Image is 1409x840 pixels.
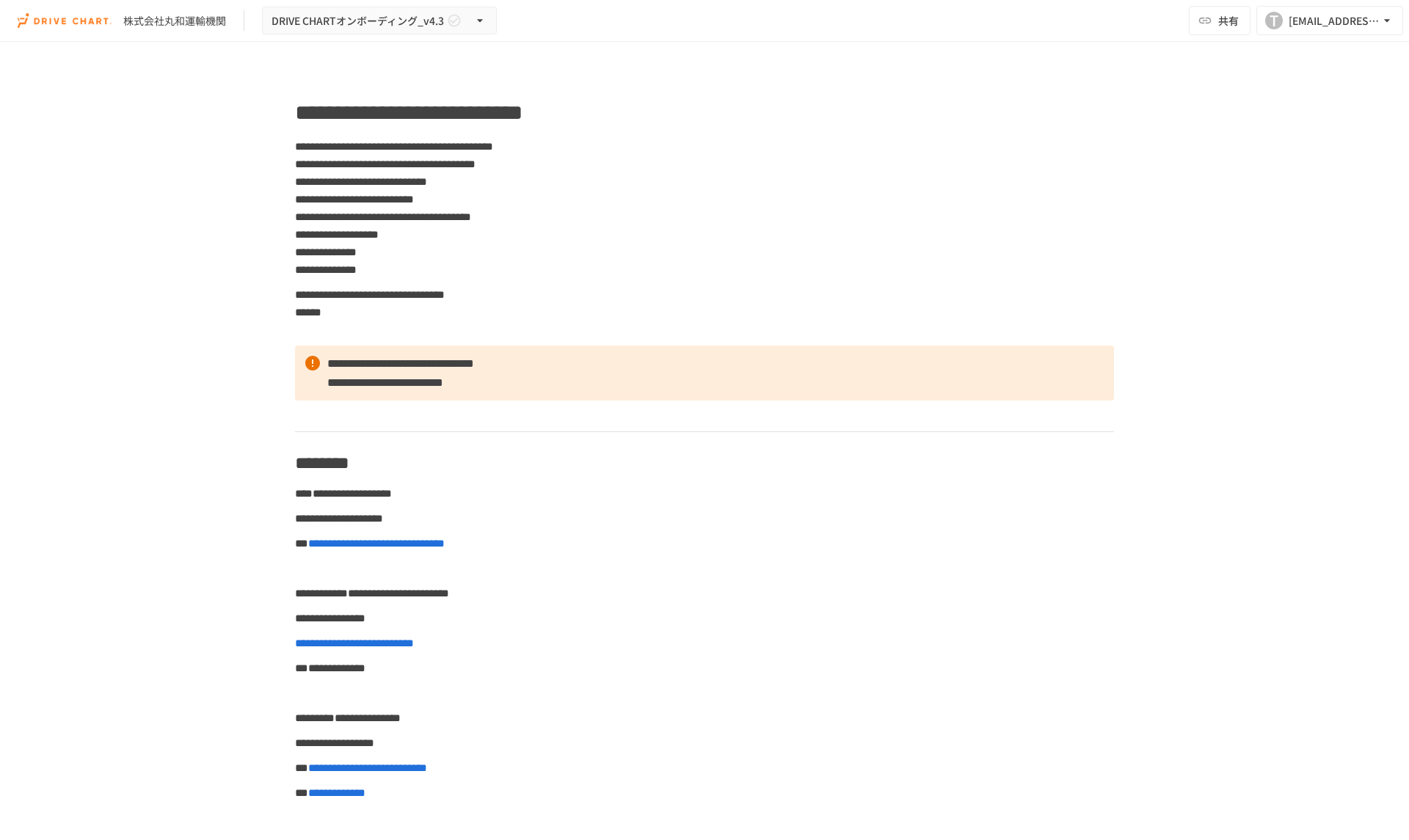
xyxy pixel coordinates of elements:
[1218,12,1239,29] span: 共有
[1289,12,1380,30] div: [EMAIL_ADDRESS][DOMAIN_NAME]
[272,12,444,30] span: DRIVE CHARTオンボーディング_v4.3
[1265,12,1283,29] div: T
[1256,6,1403,35] button: T[EMAIL_ADDRESS][DOMAIN_NAME]
[18,9,112,32] img: i9VDDS9JuLRLX3JIUyK59LcYp6Y9cayLPHs4hOxMB9W
[123,13,226,29] div: 株式会社丸和運輸機関
[262,7,497,35] button: DRIVE CHARTオンボーディング_v4.3
[1189,6,1250,35] button: 共有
